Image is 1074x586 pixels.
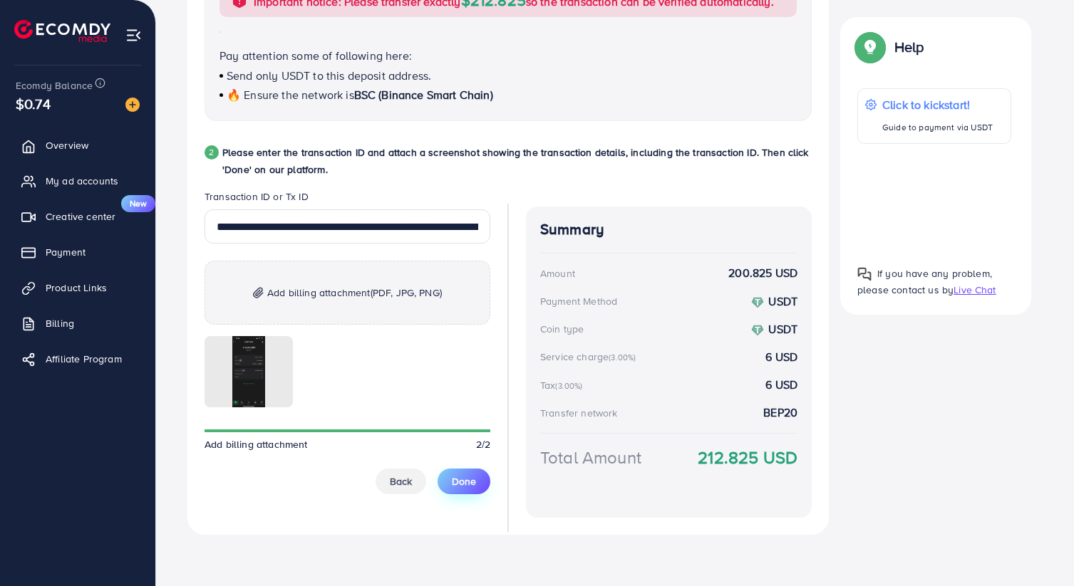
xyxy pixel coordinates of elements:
[46,316,74,330] span: Billing
[220,67,797,84] p: Send only USDT to this deposit address.
[540,445,641,470] div: Total Amount
[371,286,442,300] span: (PDF, JPG, PNG)
[438,469,490,494] button: Done
[857,267,872,281] img: Popup guide
[882,96,993,113] p: Click to kickstart!
[540,350,640,364] div: Service charge
[354,87,493,103] span: BSC (Binance Smart Chain)
[452,474,476,488] span: Done
[763,404,797,421] strong: BEP20
[11,273,145,302] a: Product Links
[768,293,797,309] strong: USDT
[46,245,86,259] span: Payment
[267,284,442,301] span: Add billing attachment
[11,167,145,195] a: My ad accounts
[121,195,155,212] span: New
[227,87,354,103] span: 🔥 Ensure the network is
[540,322,584,336] div: Coin type
[46,138,88,152] span: Overview
[954,283,996,297] span: Live Chat
[751,324,764,337] img: coin
[125,27,142,43] img: menu
[609,352,636,363] small: (3.00%)
[728,265,797,281] strong: 200.825 USD
[11,238,145,266] a: Payment
[857,266,992,297] span: If you have any problem, please contact us by
[46,281,107,295] span: Product Links
[232,336,265,407] img: img uploaded
[376,469,426,494] button: Back
[751,296,764,309] img: coin
[698,445,797,470] strong: 212.825 USD
[125,98,140,112] img: image
[476,437,490,451] span: 2/2
[540,221,797,239] h4: Summary
[16,78,93,93] span: Ecomdy Balance
[222,144,812,178] p: Please enter the transaction ID and attach a screenshot showing the transaction details, includin...
[540,406,618,420] div: Transfer network
[540,378,587,392] div: Tax
[205,145,219,159] div: 2
[390,474,412,488] span: Back
[894,38,924,56] p: Help
[220,47,797,64] p: Pay attention some of following here:
[46,174,118,188] span: My ad accounts
[1013,522,1063,575] iframe: Chat
[14,20,110,42] img: logo
[16,93,51,114] span: $0.74
[857,34,883,60] img: Popup guide
[11,131,145,159] a: Overview
[540,294,617,308] div: Payment Method
[540,266,575,281] div: Amount
[46,209,115,224] span: Creative center
[11,345,145,373] a: Affiliate Program
[882,119,993,136] p: Guide to payment via USDT
[205,189,490,209] legend: Transaction ID or Tx ID
[555,380,582,392] small: (3.00%)
[46,352,122,366] span: Affiliate Program
[765,349,797,365] strong: 6 USD
[11,309,145,338] a: Billing
[253,287,264,299] img: img
[768,321,797,337] strong: USDT
[765,377,797,393] strong: 6 USD
[11,202,145,231] a: Creative centerNew
[205,437,308,451] span: Add billing attachment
